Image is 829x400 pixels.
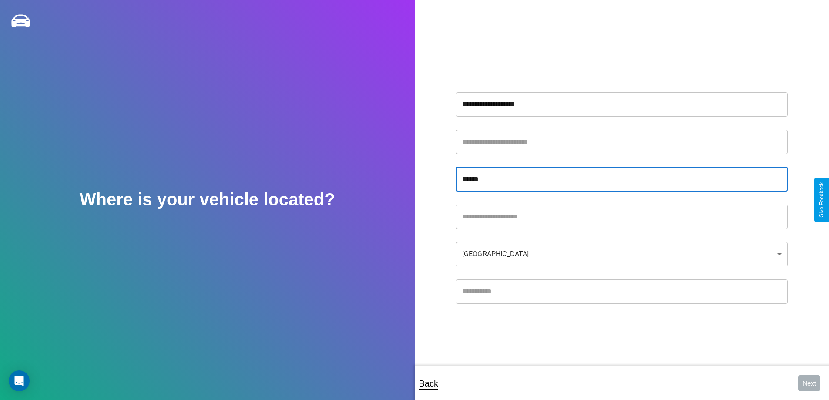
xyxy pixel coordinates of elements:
p: Back [419,376,438,391]
div: Give Feedback [819,182,825,218]
button: Next [798,375,820,391]
div: [GEOGRAPHIC_DATA] [456,242,788,266]
h2: Where is your vehicle located? [80,190,335,209]
div: Open Intercom Messenger [9,370,30,391]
